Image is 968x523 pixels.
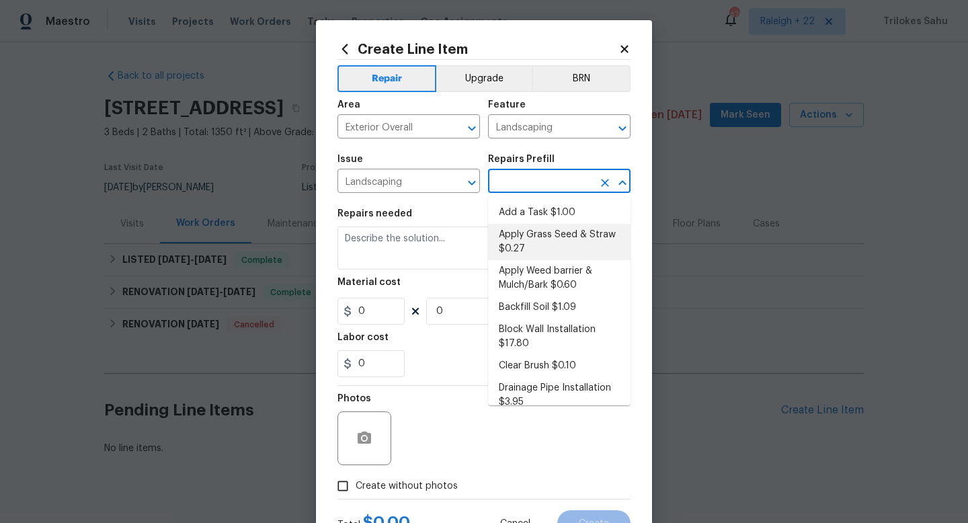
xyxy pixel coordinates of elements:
[337,100,360,110] h5: Area
[337,278,401,287] h5: Material cost
[488,100,526,110] h5: Feature
[488,355,631,377] li: Clear Brush $0.10
[488,155,555,164] h5: Repairs Prefill
[337,155,363,164] h5: Issue
[596,173,614,192] button: Clear
[488,260,631,296] li: Apply Weed barrier & Mulch/Bark $0.60
[488,377,631,413] li: Drainage Pipe Installation $3.95
[613,119,632,138] button: Open
[488,296,631,319] li: Backfill Soil $1.09
[613,173,632,192] button: Close
[337,394,371,403] h5: Photos
[462,173,481,192] button: Open
[356,479,458,493] span: Create without photos
[488,202,631,224] li: Add a Task $1.00
[337,209,412,218] h5: Repairs needed
[532,65,631,92] button: BRN
[337,42,618,56] h2: Create Line Item
[337,333,389,342] h5: Labor cost
[436,65,532,92] button: Upgrade
[488,319,631,355] li: Block Wall Installation $17.80
[462,119,481,138] button: Open
[488,224,631,260] li: Apply Grass Seed & Straw $0.27
[337,65,436,92] button: Repair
